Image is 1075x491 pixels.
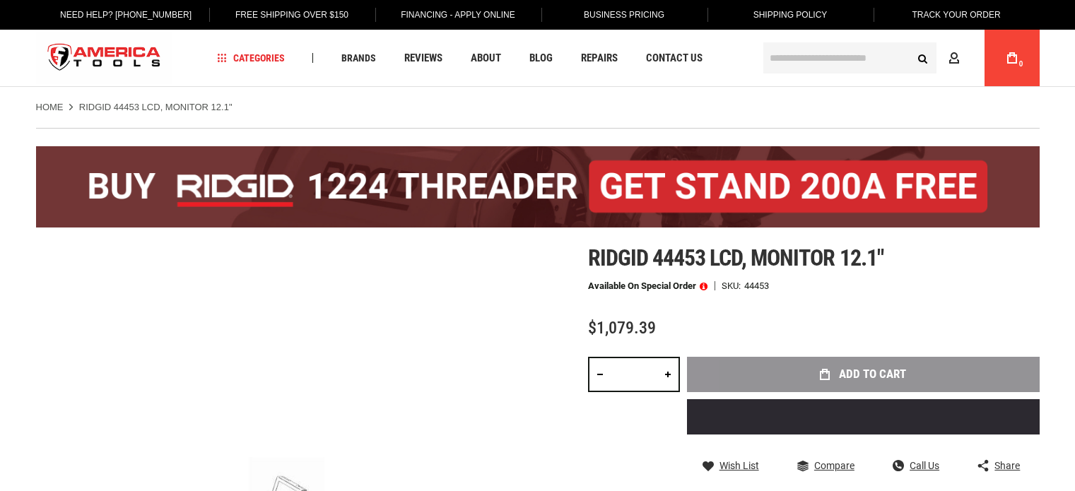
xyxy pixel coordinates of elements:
a: Contact Us [640,49,709,68]
span: Ridgid 44453 lcd, monitor 12.1" [588,244,883,271]
a: 0 [999,30,1026,86]
img: BOGO: Buy the RIDGID® 1224 Threader (26092), get the 92467 200A Stand FREE! [36,146,1040,227]
span: Blog [529,53,553,64]
a: Wish List [703,459,759,472]
a: Compare [797,459,854,472]
a: Blog [523,49,559,68]
span: Repairs [581,53,618,64]
div: 44453 [744,281,769,290]
button: Search [910,45,936,71]
a: Reviews [398,49,449,68]
a: Home [36,101,64,114]
a: Categories [211,49,291,68]
a: Repairs [575,49,624,68]
span: Compare [814,461,854,471]
span: Share [994,461,1020,471]
strong: RIDGID 44453 LCD, MONITOR 12.1" [79,102,233,112]
a: Call Us [893,459,939,472]
a: Brands [335,49,382,68]
span: Brands [341,53,376,63]
span: $1,079.39 [588,318,656,338]
span: Categories [217,53,285,63]
span: Contact Us [646,53,703,64]
span: 0 [1019,60,1023,68]
a: About [464,49,507,68]
span: Call Us [910,461,939,471]
strong: SKU [722,281,744,290]
span: Shipping Policy [753,10,828,20]
a: store logo [36,32,173,85]
p: Available on Special Order [588,281,707,291]
span: Wish List [719,461,759,471]
img: America Tools [36,32,173,85]
span: Reviews [404,53,442,64]
span: About [471,53,501,64]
